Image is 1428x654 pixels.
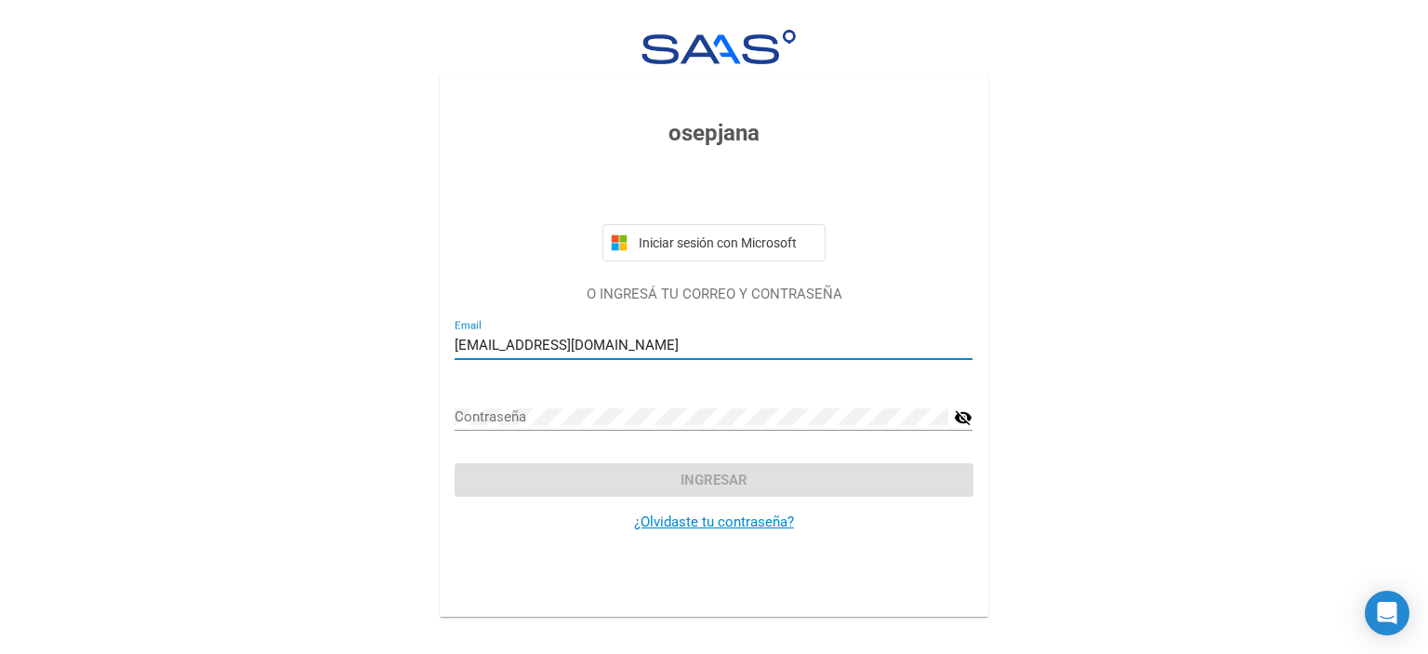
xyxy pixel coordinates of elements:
[635,235,817,250] span: Iniciar sesión con Microsoft
[455,284,972,305] p: O INGRESÁ TU CORREO Y CONTRASEÑA
[681,472,747,488] span: Ingresar
[455,116,972,150] h3: osepjana
[634,514,794,530] a: ¿Olvidaste tu contraseña?
[954,407,972,429] mat-icon: visibility_off
[593,170,835,211] iframe: Botón Iniciar sesión con Google
[455,463,972,497] button: Ingresar
[1365,591,1409,635] div: Open Intercom Messenger
[602,224,826,261] button: Iniciar sesión con Microsoft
